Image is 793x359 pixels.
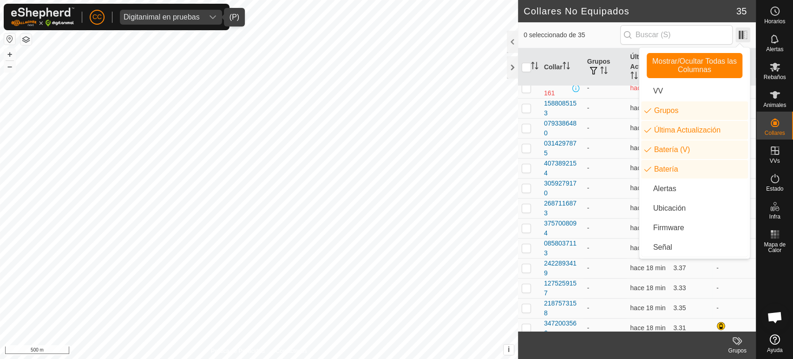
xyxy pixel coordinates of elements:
[630,124,666,132] span: 1 sept 2025, 11:05
[544,219,580,238] div: 3757008094
[641,82,748,100] li: vp.label.vp
[647,53,742,78] button: Mostrar/Ocultar Todas las Columnas
[630,184,666,192] span: 1 sept 2025, 11:05
[583,218,627,238] td: -
[761,303,789,331] a: Chat abierto
[630,224,666,232] span: 1 sept 2025, 11:05
[630,204,666,212] span: 1 sept 2025, 11:05
[764,19,785,24] span: Horarios
[211,347,264,355] a: Política de Privacidad
[627,48,670,86] th: Última Actualización
[544,299,580,318] div: 2187573158
[583,178,627,198] td: -
[583,198,627,218] td: -
[630,244,666,252] span: 1 sept 2025, 11:05
[531,63,538,71] p-sorticon: Activar para ordenar
[583,98,627,118] td: -
[20,34,32,45] button: Capas del Mapa
[563,63,570,71] p-sorticon: Activar para ordenar
[766,186,783,192] span: Estado
[713,278,756,298] td: -
[544,239,580,258] div: 0858037113
[4,33,15,45] button: Restablecer Mapa
[719,346,756,355] div: Grupos
[92,12,102,22] span: CC
[583,48,627,86] th: Grupos
[583,278,627,298] td: -
[630,84,657,92] span: 24 jun 2025, 18:45
[736,4,747,18] span: 35
[504,345,514,355] button: i
[767,347,783,353] span: Ayuda
[651,57,738,74] span: Mostrar/Ocultar Todas las Columnas
[769,214,780,219] span: Infra
[620,25,733,45] input: Buscar (S)
[713,258,756,278] td: -
[583,258,627,278] td: -
[669,318,713,338] td: 3.31
[544,79,570,98] div: 0704464161
[524,6,736,17] h2: Collares No Equipados
[600,68,608,75] p-sorticon: Activar para ordenar
[203,10,222,25] div: dropdown trigger
[763,102,786,108] span: Animales
[4,61,15,72] button: –
[641,238,748,257] li: enum.columnList.signal
[669,298,713,318] td: 3.35
[11,7,74,27] img: Logo Gallagher
[120,10,203,25] span: Digitanimal en pruebas
[4,49,15,60] button: +
[764,130,785,136] span: Collares
[583,298,627,318] td: -
[544,279,580,298] div: 1275259157
[630,284,666,292] span: 1 sept 2025, 11:05
[544,99,580,118] div: 1588085153
[583,78,627,98] td: -
[630,304,666,312] span: 1 sept 2025, 11:05
[641,121,748,140] li: enum.columnList.lastUpdated
[641,160,748,179] li: neckband.label.battery
[544,259,580,278] div: 2422893419
[630,104,666,112] span: 1 sept 2025, 10:35
[641,199,748,218] li: common.label.location
[630,73,638,80] p-sorticon: Activar para ordenar
[583,158,627,178] td: -
[275,347,307,355] a: Contáctenos
[544,319,580,338] div: 3472003566
[759,242,791,253] span: Mapa de Calor
[630,164,666,172] span: 1 sept 2025, 11:05
[766,47,783,52] span: Alertas
[508,346,510,353] span: i
[763,74,786,80] span: Rebaños
[124,13,200,21] div: Digitanimal en pruebas
[630,264,666,272] span: 1 sept 2025, 11:05
[669,258,713,278] td: 3.37
[583,238,627,258] td: -
[540,48,583,86] th: Collar
[544,179,580,198] div: 3059279170
[544,199,580,218] div: 2687116873
[630,324,666,332] span: 1 sept 2025, 11:05
[544,139,580,158] div: 0314297875
[544,119,580,138] div: 0793386480
[583,118,627,138] td: -
[583,138,627,158] td: -
[641,140,748,159] li: enum.columnList.battery
[641,219,748,237] li: enum.columnList.firmware
[524,30,620,40] span: 0 seleccionado de 35
[544,159,580,178] div: 4073892154
[769,158,780,164] span: VVs
[583,318,627,338] td: -
[713,298,756,318] td: -
[669,278,713,298] td: 3.33
[641,101,748,120] li: common.btn.groups
[630,144,666,152] span: 1 sept 2025, 11:05
[641,179,748,198] li: animal.label.alerts
[756,331,793,357] a: Ayuda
